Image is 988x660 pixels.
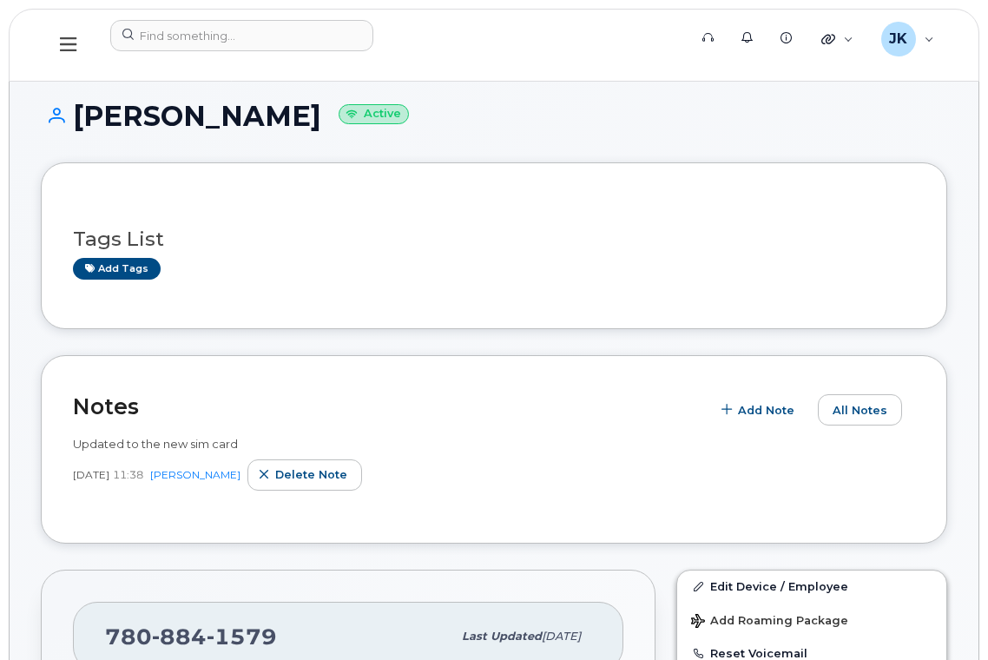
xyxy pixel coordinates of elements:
[73,437,238,451] span: Updated to the new sim card
[73,258,161,280] a: Add tags
[152,624,207,650] span: 884
[691,614,848,630] span: Add Roaming Package
[150,468,240,481] a: [PERSON_NAME]
[113,467,143,482] span: 11:38
[73,393,701,419] h2: Notes
[542,630,581,643] span: [DATE]
[41,101,947,131] h1: [PERSON_NAME]
[207,624,277,650] span: 1579
[73,467,109,482] span: [DATE]
[677,571,946,602] a: Edit Device / Employee
[833,402,887,419] span: All Notes
[73,228,915,250] h3: Tags List
[677,602,946,637] button: Add Roaming Package
[462,630,542,643] span: Last updated
[738,402,794,419] span: Add Note
[275,466,347,483] span: Delete note
[339,104,409,124] small: Active
[818,394,902,426] button: All Notes
[105,624,277,650] span: 780
[710,394,809,426] button: Add Note
[247,459,362,491] button: Delete note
